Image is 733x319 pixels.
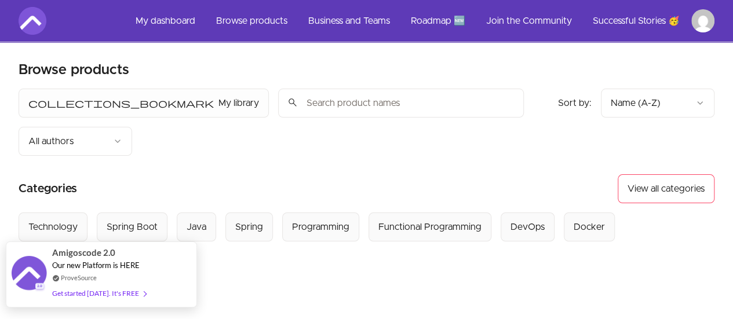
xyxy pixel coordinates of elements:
[292,220,349,234] div: Programming
[19,174,77,203] h2: Categories
[299,7,399,35] a: Business and Teams
[558,98,592,108] span: Sort by:
[510,220,545,234] div: DevOps
[618,174,714,203] button: View all categories
[187,220,206,234] div: Java
[19,127,132,156] button: Filter by author
[52,261,140,270] span: Our new Platform is HERE
[477,7,581,35] a: Join the Community
[61,273,97,283] a: ProveSource
[28,96,214,110] span: collections_bookmark
[52,246,115,259] span: Amigoscode 2.0
[278,89,524,118] input: Search product names
[402,7,475,35] a: Roadmap 🆕
[126,7,714,35] nav: Main
[19,61,129,79] h2: Browse products
[28,220,78,234] div: Technology
[19,7,46,35] img: Amigoscode logo
[235,220,263,234] div: Spring
[601,89,714,118] button: Product sort options
[107,220,158,234] div: Spring Boot
[584,7,689,35] a: Successful Stories 🥳
[691,9,714,32] img: Profile image for Anandkumar Jaiswal
[287,94,298,111] span: search
[378,220,482,234] div: Functional Programming
[52,287,146,300] div: Get started [DATE]. It's FREE
[126,7,205,35] a: My dashboard
[207,7,297,35] a: Browse products
[12,256,46,294] img: provesource social proof notification image
[574,220,605,234] div: Docker
[19,89,269,118] button: Filter by My library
